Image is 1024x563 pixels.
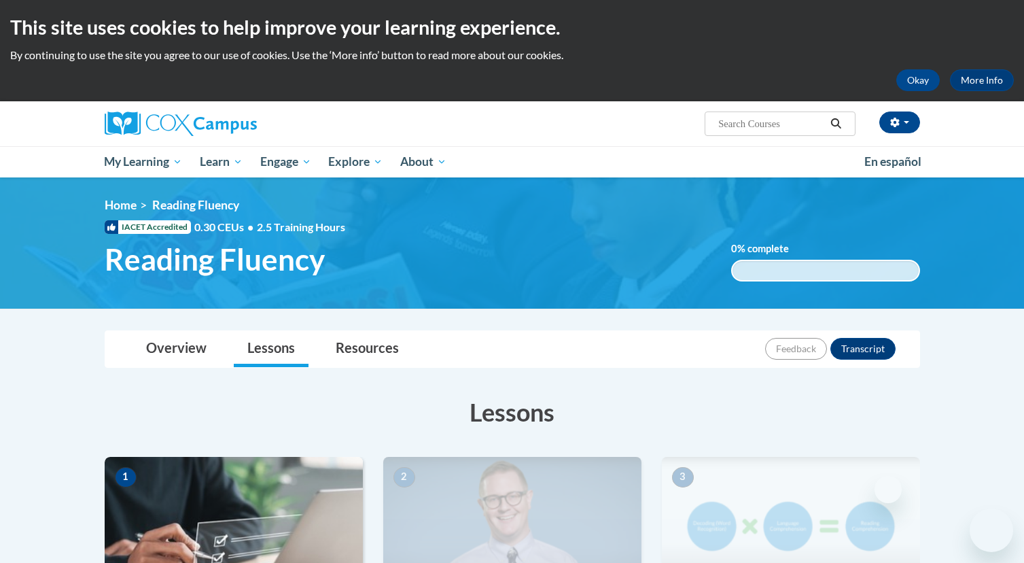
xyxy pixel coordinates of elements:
span: 0.30 CEUs [194,220,257,235]
label: % complete [731,241,809,256]
h2: This site uses cookies to help improve your learning experience. [10,14,1014,41]
input: Search Courses [717,116,826,132]
a: Explore [319,146,391,177]
a: Home [105,198,137,212]
span: Reading Fluency [105,241,325,277]
span: Reading Fluency [152,198,239,212]
a: My Learning [96,146,192,177]
span: Explore [328,154,383,170]
span: • [247,220,253,233]
button: Account Settings [879,112,920,133]
a: Cox Campus [105,112,363,136]
a: Lessons [234,331,308,367]
a: Engage [251,146,320,177]
a: More Info [950,69,1014,91]
span: 0 [731,243,737,254]
button: Feedback [765,338,827,360]
span: IACET Accredited [105,220,191,234]
a: Resources [322,331,412,367]
a: Overview [133,331,220,367]
h3: Lessons [105,395,920,429]
button: Transcript [830,338,896,360]
button: Okay [896,69,940,91]
span: 3 [672,467,694,488]
span: 2.5 Training Hours [257,220,345,233]
span: Learn [200,154,243,170]
span: My Learning [104,154,182,170]
a: About [391,146,455,177]
a: En español [855,148,930,176]
iframe: Close message [875,476,902,503]
span: En español [864,154,921,169]
span: 2 [393,467,415,488]
span: About [400,154,446,170]
img: Cox Campus [105,112,257,136]
p: By continuing to use the site you agree to our use of cookies. Use the ‘More info’ button to read... [10,48,1014,63]
iframe: Button to launch messaging window [970,509,1013,552]
a: Learn [191,146,251,177]
div: Main menu [84,146,940,177]
span: 1 [115,467,137,488]
span: Engage [260,154,311,170]
button: Search [826,116,846,132]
